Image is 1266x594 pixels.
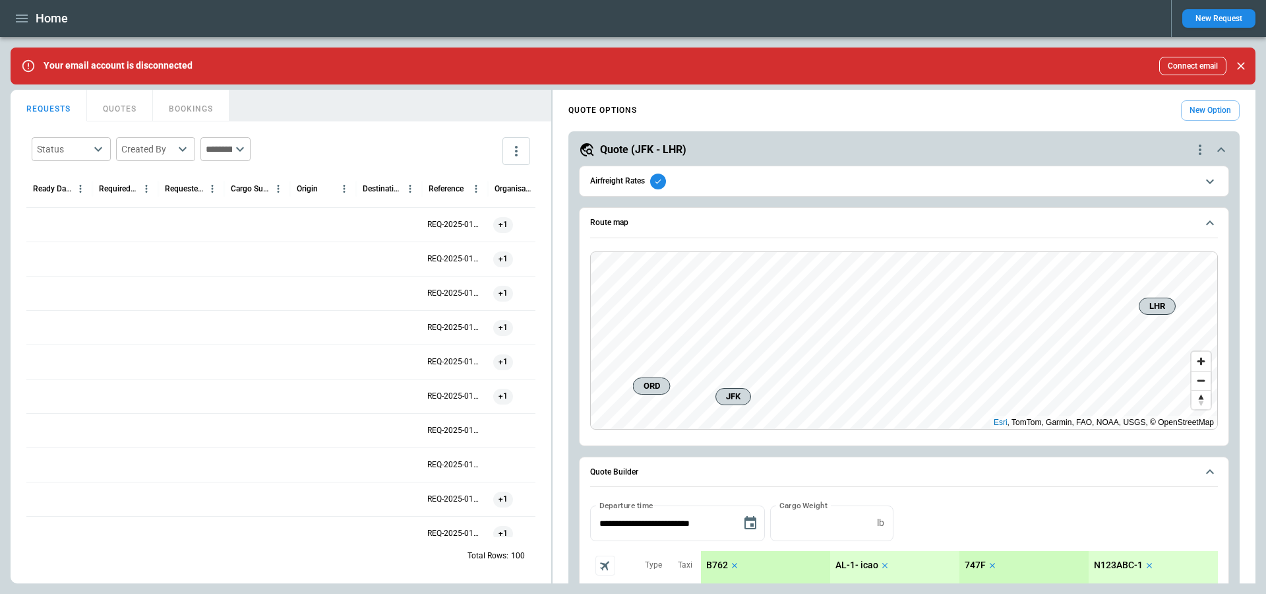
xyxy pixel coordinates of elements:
div: Cargo Summary [231,184,270,193]
button: REQUESTS [11,90,87,121]
label: Cargo Weight [779,500,828,511]
button: Origin column menu [336,180,353,197]
label: Departure time [599,500,653,511]
button: BOOKINGS [153,90,229,121]
span: LHR [1145,300,1170,313]
button: Destination column menu [402,180,419,197]
p: REQ-2025-011425 [427,322,483,333]
p: B762 [706,560,728,571]
span: Aircraft selection [595,556,615,576]
h6: Quote Builder [590,468,638,477]
div: , TomTom, Garmin, FAO, NOAA, USGS, © OpenStreetMap [994,416,1214,429]
button: Cargo Summary column menu [270,180,287,197]
h5: Quote (JFK - LHR) [600,143,686,157]
button: New Option [1181,100,1240,121]
p: Taxi [678,560,692,571]
button: Zoom in [1191,352,1211,371]
p: N123ABC-1 [1094,560,1143,571]
p: REQ-2025-011428 [427,219,483,230]
h6: Route map [590,218,628,227]
a: Esri [994,418,1008,427]
p: Type [645,560,662,571]
button: Quote (JFK - LHR)quote-option-actions [579,142,1229,158]
p: Total Rows: [467,550,508,562]
span: +1 [493,345,513,379]
p: REQ-2025-011426 [427,288,483,299]
div: Ready Date & Time (UTC+10:00) [33,184,72,193]
div: dismiss [1232,51,1250,81]
p: REQ-2025-011423 [427,391,483,402]
p: REQ-2025-011424 [427,356,483,368]
div: Origin [297,184,318,193]
h6: Airfreight Rates [590,177,645,185]
span: +1 [493,379,513,413]
span: +1 [493,482,513,516]
button: Organisation column menu [533,180,551,197]
p: Your email account is disconnected [44,60,193,71]
button: Quote Builder [590,457,1218,488]
p: REQ-2025-011422 [427,425,483,436]
p: 747F [965,560,986,571]
button: Choose date, selected date is Sep 10, 2025 [737,510,764,537]
div: Reference [429,184,464,193]
div: Created By [121,143,174,156]
button: Route map [590,208,1218,238]
div: quote-option-actions [1192,142,1208,158]
h1: Home [36,11,68,26]
div: Organisation [495,184,533,193]
div: Requested Route [165,184,204,193]
button: Airfreight Rates [590,166,1218,196]
button: Ready Date & Time (UTC+10:00) column menu [72,180,89,197]
p: REQ-2025-011427 [427,253,483,265]
button: Reset bearing to north [1191,390,1211,409]
button: Required Date & Time (UTC+10:00) column menu [138,180,155,197]
div: Route map [590,251,1218,430]
button: New Request [1182,9,1255,28]
button: Reference column menu [467,180,485,197]
button: Requested Route column menu [204,180,221,197]
button: Connect email [1159,57,1226,75]
canvas: Map [591,252,1218,430]
span: +1 [493,311,513,345]
button: more [502,137,530,165]
button: Zoom out [1191,371,1211,390]
h4: QUOTE OPTIONS [568,108,637,114]
button: QUOTES [87,90,153,121]
span: ORD [639,379,665,393]
button: Close [1232,57,1250,75]
div: Destination [363,184,402,193]
p: AL-1- icao [835,560,878,571]
span: +1 [493,277,513,310]
p: REQ-2025-011421 [427,459,483,471]
span: +1 [493,208,513,242]
div: Required Date & Time (UTC+10:00) [99,184,138,193]
div: Status [37,143,90,156]
p: 100 [511,550,525,562]
span: +1 [493,242,513,276]
p: lb [877,517,884,529]
p: REQ-2025-011420 [427,494,483,505]
span: JFK [721,390,745,403]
